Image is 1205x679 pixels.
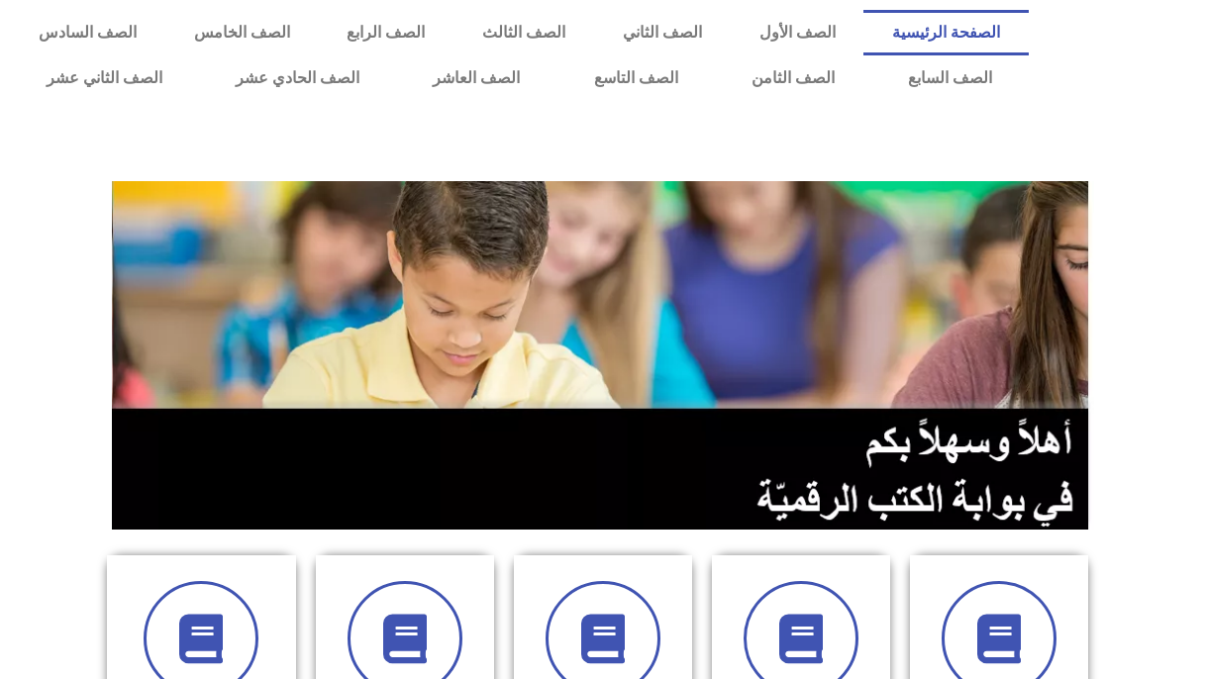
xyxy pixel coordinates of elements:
a: الصف العاشر [396,55,556,101]
a: الصف الرابع [318,10,453,55]
a: الصف الحادي عشر [199,55,396,101]
a: الصف الثالث [453,10,594,55]
a: الصف السادس [10,10,165,55]
a: الصف الثاني [594,10,731,55]
a: الصف الثاني عشر [10,55,199,101]
a: الصف الخامس [165,10,319,55]
a: الصف الثامن [715,55,871,101]
a: الصف الأول [731,10,864,55]
a: الصف التاسع [557,55,715,101]
a: الصفحة الرئيسية [863,10,1029,55]
a: الصف السابع [871,55,1029,101]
